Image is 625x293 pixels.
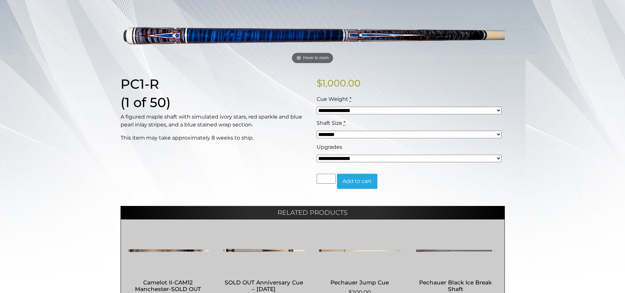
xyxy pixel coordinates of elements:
[121,2,505,66] img: PC1-B.png
[121,76,309,92] h1: PC1-R
[317,78,361,89] bdi: 1,000.00
[319,276,401,288] h2: Pechauer Jump Cue
[223,231,305,270] img: SOLD OUT Anniversary Cue - DEC 2
[121,206,505,219] h2: Related products
[127,231,209,270] img: Camelot II-CAM12 Manchester-SOLD OUT
[414,231,496,270] img: Pechauer Black Ice Break Shaft
[317,96,348,102] span: Cue Weight
[349,96,351,102] abbr: required
[121,134,309,142] p: This item may take approximately 8 weeks to ship.
[319,231,401,270] img: Pechauer Jump Cue
[317,120,342,126] span: Shaft Size
[344,120,346,126] abbr: required
[317,144,342,150] span: Upgrades
[121,95,309,110] h1: (1 of 50)
[317,174,336,184] input: Product quantity
[121,2,505,66] a: Hover to zoom
[337,174,377,189] button: Add to cart
[121,113,309,129] p: A figured maple shaft with simulated ivory stars, red sparkle and blue pearl inlay stripes, and a...
[317,78,322,89] span: $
